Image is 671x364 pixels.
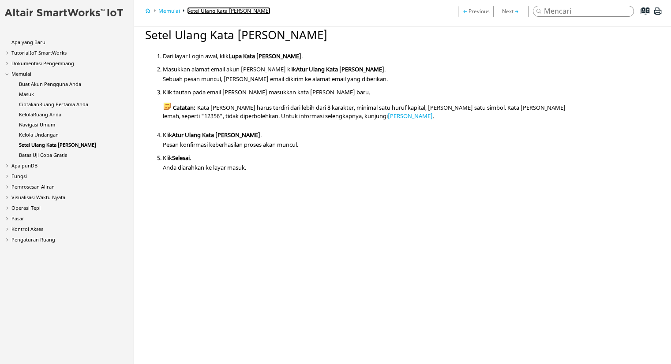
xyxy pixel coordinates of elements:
font: Klik [163,131,172,139]
font: Kelola [19,111,33,118]
font: Ciptakan [19,101,39,108]
font: . [301,52,303,60]
a: Kelola Undangan [19,131,59,138]
a: Batas Uji Coba Gratis [19,152,67,158]
font: . [190,154,191,162]
a: Setel Ulang Kata [PERSON_NAME] [19,141,96,148]
a: Kontrol Akses [11,226,43,232]
a: Memulai [11,71,31,77]
a: Kelola Undangan [462,7,490,15]
font: Anda diarahkan ke layar masuk. [163,163,246,171]
font: . [433,112,434,120]
a: [PERSON_NAME] [388,112,433,120]
a: Indeks [634,14,651,22]
font: . [260,131,262,139]
a: Apa punDB [11,162,37,169]
font: Ruang Pertama Anda [39,101,88,108]
a: KelolaRuang Anda [19,111,61,118]
font: Tutorial [11,49,30,56]
font: Masukkan alamat email akun [PERSON_NAME] klik [163,65,296,73]
a: Batas Uji Coba Gratis [502,7,520,15]
a: Masuk [19,91,34,97]
font: Dari layar Login awal, klik [163,52,229,60]
font: Pesan konfirmasi keberhasilan proses akan muncul. [163,141,298,149]
a: Setel Ulang Kata [PERSON_NAME] [187,7,270,15]
a: Memulai [158,7,180,15]
a: Navigasi Umum [19,121,55,128]
font: Atur Ulang Kata [PERSON_NAME] [296,65,384,73]
font: Lupa Kata [PERSON_NAME] [229,52,301,60]
a: Buat Akun Pengguna Anda [19,81,81,87]
a: Operasi Tepi [11,204,41,211]
a: TutorialIoT SmartWorks [11,49,67,56]
font: Selesai [172,154,190,162]
font: Ruang Anda [33,111,61,118]
a: Visualisasi Waktu Nyata [11,194,65,201]
a: Fungsi [11,173,27,179]
a: CiptakanRuang Pertama Anda [19,101,88,108]
font: Setel Ulang Kata [PERSON_NAME] [145,27,327,43]
a: Kelola Undangan [458,6,493,17]
font: Kata [PERSON_NAME] harus terdiri dari lebih dari 8 karakter, minimal satu huruf kapital, [PERSON_... [163,104,566,119]
input: Mencari [533,6,634,17]
a: Pemrosesan Aliran [11,183,55,190]
a: Pasar [11,215,24,222]
a: Apa yang Baru [11,39,45,45]
font: IoT SmartWorks [30,49,67,56]
font: Sebuah pesan muncul, [PERSON_NAME] email dikirim ke alamat email yang diberikan. [163,75,388,83]
a: Pengaturan Ruang [11,236,55,243]
a: Cetak halaman ini [653,11,663,19]
a: Batas Uji Coba Gratis [493,6,533,17]
font: Klik [163,154,172,162]
font: Klik tautan pada email [PERSON_NAME] masukkan kata [PERSON_NAME] baru. [163,88,370,96]
font: Catatan: [173,104,195,111]
font: Atur Ulang Kata [PERSON_NAME] [172,131,260,139]
font: . [384,65,386,73]
a: Dokumentasi Pengembang [11,60,74,67]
